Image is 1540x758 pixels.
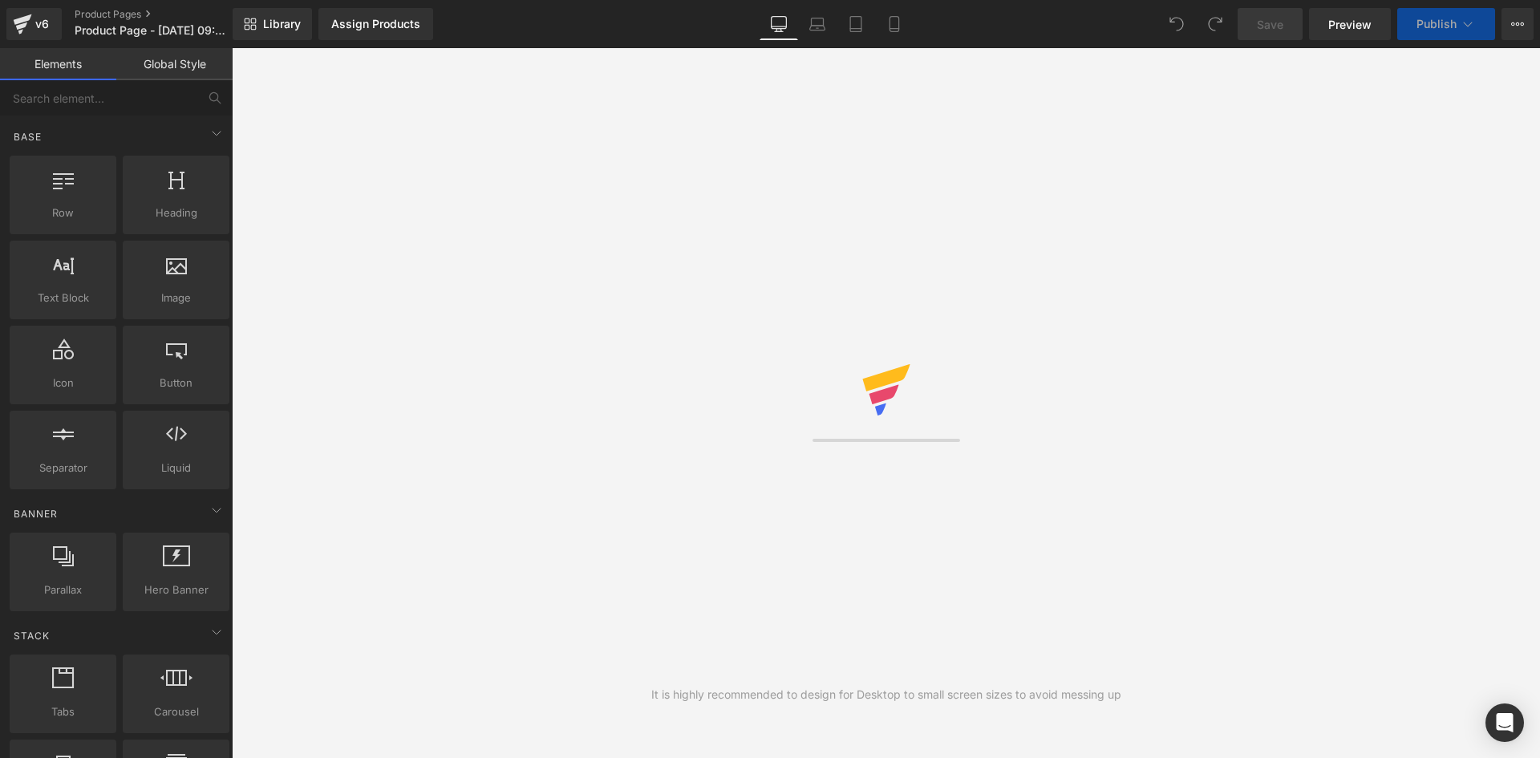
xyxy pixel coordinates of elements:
a: Desktop [760,8,798,40]
a: Tablet [837,8,875,40]
span: Row [14,205,111,221]
span: Heading [128,205,225,221]
span: Icon [14,375,111,391]
div: v6 [32,14,52,34]
span: Hero Banner [128,582,225,598]
span: Image [128,290,225,306]
span: Base [12,129,43,144]
span: Publish [1416,18,1457,30]
button: Redo [1199,8,1231,40]
a: Global Style [116,48,233,80]
span: Preview [1328,16,1372,33]
span: Carousel [128,703,225,720]
span: Tabs [14,703,111,720]
span: Parallax [14,582,111,598]
div: Assign Products [331,18,420,30]
a: Product Pages [75,8,259,21]
button: Publish [1397,8,1495,40]
span: Liquid [128,460,225,476]
span: Separator [14,460,111,476]
div: It is highly recommended to design for Desktop to small screen sizes to avoid messing up [651,686,1121,703]
span: Product Page - [DATE] 09:18:25 [75,24,229,37]
span: Save [1257,16,1283,33]
span: Library [263,17,301,31]
span: Button [128,375,225,391]
span: Banner [12,506,59,521]
a: Laptop [798,8,837,40]
a: New Library [233,8,312,40]
a: Mobile [875,8,914,40]
span: Text Block [14,290,111,306]
div: Open Intercom Messenger [1485,703,1524,742]
span: Stack [12,628,51,643]
a: v6 [6,8,62,40]
button: More [1501,8,1534,40]
a: Preview [1309,8,1391,40]
button: Undo [1161,8,1193,40]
